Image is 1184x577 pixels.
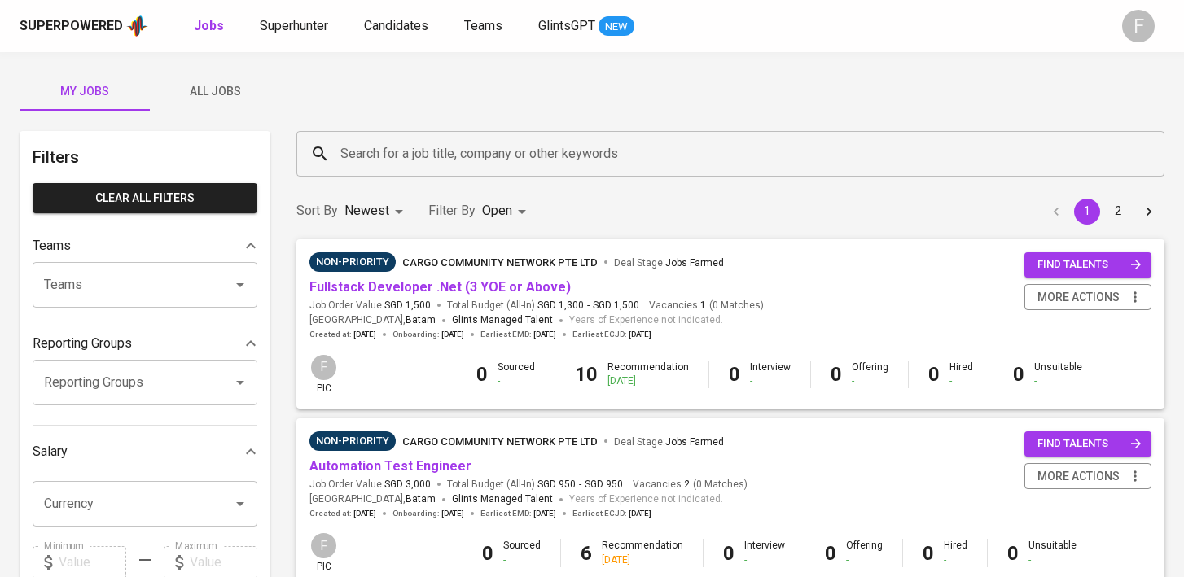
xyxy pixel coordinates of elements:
[1028,553,1077,567] div: -
[309,254,396,270] span: Non-Priority
[503,553,541,567] div: -
[364,16,432,37] a: Candidates
[698,299,706,313] span: 1
[614,257,724,269] span: Deal Stage :
[537,299,584,313] span: SGD 1,300
[629,329,651,340] span: [DATE]
[309,313,436,329] span: [GEOGRAPHIC_DATA] ,
[607,361,689,388] div: Recommendation
[194,18,224,33] b: Jobs
[452,493,553,505] span: Glints Managed Talent
[593,299,639,313] span: SGD 1,500
[364,18,428,33] span: Candidates
[1037,287,1120,308] span: more actions
[482,542,493,565] b: 0
[309,531,338,560] div: F
[309,531,338,574] div: pic
[1041,199,1164,225] nav: pagination navigation
[569,313,723,329] span: Years of Experience not indicated.
[649,299,764,313] span: Vacancies ( 0 Matches )
[846,539,883,566] div: Offering
[309,508,376,519] span: Created at :
[1037,256,1142,274] span: find talents
[406,492,436,508] span: Batam
[309,433,396,449] span: Non-Priority
[633,478,748,492] span: Vacancies ( 0 Matches )
[482,196,532,226] div: Open
[949,374,973,388] div: -
[353,508,376,519] span: [DATE]
[353,329,376,340] span: [DATE]
[602,553,683,567] div: [DATE]
[949,361,973,388] div: Hired
[538,16,634,37] a: GlintsGPT NEW
[533,508,556,519] span: [DATE]
[392,329,464,340] span: Onboarding :
[1024,463,1151,490] button: more actions
[1034,374,1082,388] div: -
[344,201,389,221] p: Newest
[482,203,512,218] span: Open
[944,539,967,566] div: Hired
[533,329,556,340] span: [DATE]
[572,329,651,340] span: Earliest ECJD :
[309,252,396,272] div: Sufficient Talents in Pipeline
[599,19,634,35] span: NEW
[682,478,690,492] span: 2
[1074,199,1100,225] button: page 1
[33,229,257,262] div: Teams
[750,361,791,388] div: Interview
[607,374,689,388] div: [DATE]
[825,542,836,565] b: 0
[296,201,338,221] p: Sort By
[309,279,571,295] a: Fullstack Developer .Net (3 YOE or Above)
[723,542,735,565] b: 0
[33,327,257,360] div: Reporting Groups
[309,329,376,340] span: Created at :
[1024,284,1151,311] button: more actions
[309,478,431,492] span: Job Order Value
[29,81,140,102] span: My Jobs
[537,478,576,492] span: SGD 950
[20,17,123,36] div: Superpowered
[579,478,581,492] span: -
[464,16,506,37] a: Teams
[260,16,331,37] a: Superhunter
[392,508,464,519] span: Onboarding :
[33,334,132,353] p: Reporting Groups
[452,314,553,326] span: Glints Managed Talent
[498,361,535,388] div: Sourced
[1034,361,1082,388] div: Unsuitable
[750,374,791,388] div: -
[33,236,71,256] p: Teams
[928,363,940,386] b: 0
[229,273,252,296] button: Open
[229,492,252,515] button: Open
[384,478,431,492] span: SGD 3,000
[1007,542,1019,565] b: 0
[309,299,431,313] span: Job Order Value
[402,435,598,448] span: cargo community network pte ltd
[33,144,257,170] h6: Filters
[309,353,338,382] div: F
[464,18,502,33] span: Teams
[480,508,556,519] span: Earliest EMD :
[309,353,338,396] div: pic
[1122,10,1155,42] div: F
[441,508,464,519] span: [DATE]
[665,436,724,448] span: Jobs Farmed
[480,329,556,340] span: Earliest EMD :
[852,361,888,388] div: Offering
[614,436,724,448] span: Deal Stage :
[923,542,934,565] b: 0
[581,542,592,565] b: 6
[744,553,785,567] div: -
[831,363,842,386] b: 0
[309,458,471,474] a: Automation Test Engineer
[1105,199,1131,225] button: Go to page 2
[406,313,436,329] span: Batam
[1136,199,1162,225] button: Go to next page
[1024,431,1151,457] button: find talents
[160,81,270,102] span: All Jobs
[498,374,535,388] div: -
